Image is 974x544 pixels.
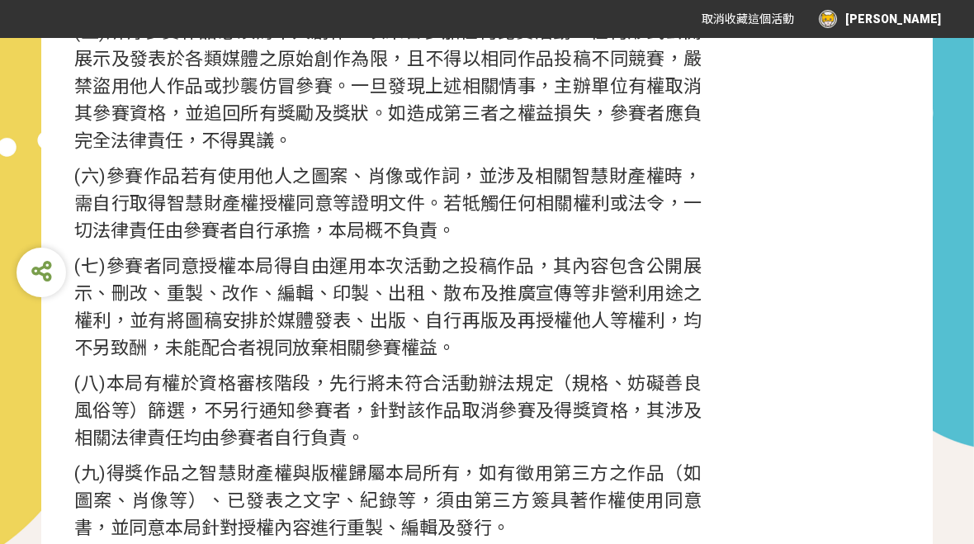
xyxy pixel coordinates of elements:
span: (六)參賽作品若有使用他人之圖案、肖像或作詞，並涉及相關智慧財產權時，需自行取得智慧財產權授權同意等證明文件。若牴觸任何相關權利或法令，一切法律責任由參賽者自行承擔，本局概不負責。 [74,166,702,241]
span: 取消收藏這個活動 [702,12,794,26]
span: (五)所有參賽作品必須為本人創作，以未曾參加任何比賽活動、任何形式公開展示及發表於各類媒體之原始創作為限，且不得以相同作品投稿不同競賽，嚴禁盜用他人作品或抄襲仿冒參賽。一旦發現上述相關情事，主辦... [74,21,702,151]
span: (九)得獎作品之智慧財產權與版權歸屬本局所有，如有徵用第三方之作品（如圖案、肖像等）、已發表之文字、紀錄等，須由第三方簽具著作權使用同意書，並同意本局針對授權內容進行重製、編輯及發行。 [74,463,702,538]
span: (八)本局有權於資格審核階段，先行將未符合活動辦法規定（規格、妨礙善良風俗等）篩選，不另行通知參賽者，針對該作品取消參賽及得獎資格，其涉及相關法律責任均由參賽者自行負責。 [74,373,702,448]
span: (七)參賽者同意授權本局得自由運用本次活動之投稿作品，其內容包含公開展示、刪改、重製、改作、編輯、印製、出租、散布及推廣宣傳等非營利用途之權利，並有將圖稿安排於媒體發表、出版、自行再版及再授權他... [74,256,702,358]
